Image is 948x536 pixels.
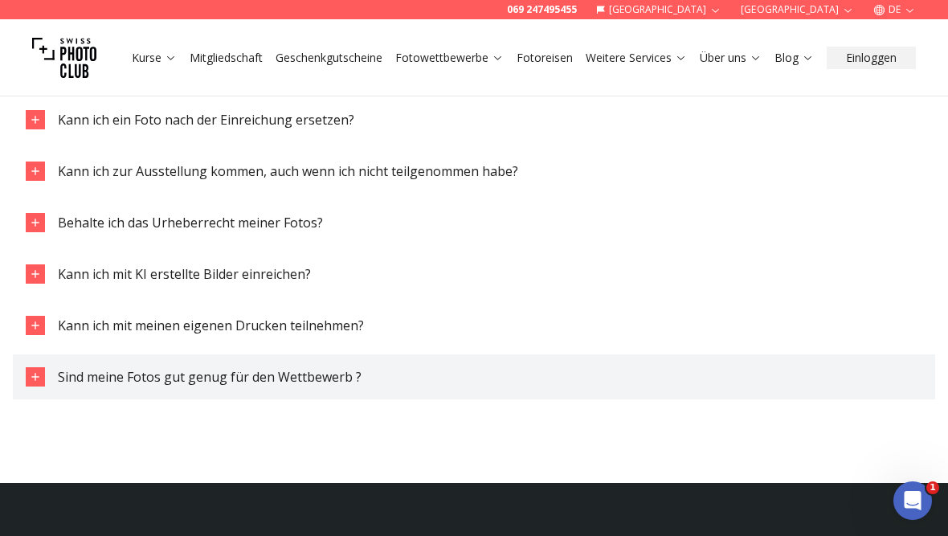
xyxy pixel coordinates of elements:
span: Behalte ich das Urheberrecht meiner Fotos? [58,214,323,231]
button: Fotoreisen [510,47,579,69]
span: Sind meine Fotos gut genug für den Wettbewerb ? [58,368,362,386]
button: Kann ich mit KI erstellte Bilder einreichen? [13,252,935,297]
span: Kann ich mit meinen eigenen Drucken teilnehmen? [58,317,364,334]
button: Sind meine Fotos gut genug für den Wettbewerb ? [13,354,935,399]
span: Kann ich ein Foto nach der Einreichung ersetzen? [58,111,354,129]
a: Fotowettbewerbe [395,50,504,66]
span: Kann ich zur Ausstellung kommen, auch wenn ich nicht teilgenommen habe? [58,162,518,180]
a: Kurse [132,50,177,66]
a: 069 247495455 [507,3,577,16]
a: Über uns [700,50,762,66]
button: Geschenkgutscheine [269,47,389,69]
button: Kann ich mit meinen eigenen Drucken teilnehmen? [13,303,935,348]
a: Blog [774,50,814,66]
button: Behalte ich das Urheberrecht meiner Fotos? [13,200,935,245]
button: Blog [768,47,820,69]
button: Weitere Services [579,47,693,69]
a: Geschenkgutscheine [276,50,382,66]
img: Swiss photo club [32,26,96,90]
button: Über uns [693,47,768,69]
span: Kann ich mit KI erstellte Bilder einreichen? [58,265,311,283]
button: Kurse [125,47,183,69]
a: Fotoreisen [517,50,573,66]
button: Fotowettbewerbe [389,47,510,69]
button: Mitgliedschaft [183,47,269,69]
a: Mitgliedschaft [190,50,263,66]
iframe: Intercom live chat [893,481,932,520]
button: Kann ich zur Ausstellung kommen, auch wenn ich nicht teilgenommen habe? [13,149,935,194]
button: Kann ich ein Foto nach der Einreichung ersetzen? [13,97,935,142]
a: Weitere Services [586,50,687,66]
button: Einloggen [827,47,916,69]
span: 1 [926,481,939,494]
